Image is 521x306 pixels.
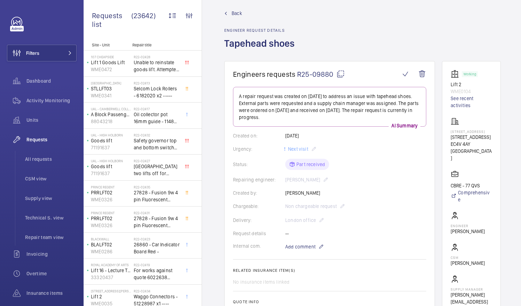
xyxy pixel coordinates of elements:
p: Prince Regent [91,211,131,215]
p: PRRLFT02 [91,215,131,222]
p: [STREET_ADDRESS] [451,129,492,134]
span: R25-09880 [297,70,345,79]
span: Technical S. view [25,214,77,221]
p: PRRLFT02 [91,189,131,196]
h2: Engineer request details [224,28,299,33]
p: Site - Unit [84,43,130,47]
span: Filters [26,50,39,57]
h2: R22-02427 [134,159,180,163]
p: Prince Regent [91,185,131,189]
p: Lift 2 [91,293,131,300]
p: UAL - High Holborn [91,159,131,163]
span: Invoicing [26,251,77,258]
p: WME0104 [451,88,492,95]
span: Requests [26,136,77,143]
p: WME0286 [91,248,131,255]
p: [STREET_ADDRESS][PERSON_NAME] [91,289,131,293]
p: A Block Passenger Lift 2 (B) L/H [91,111,131,118]
img: elevator.svg [451,70,462,78]
span: Activity Monitoring [26,97,77,104]
h2: Quote info [233,299,426,304]
span: Back [232,10,242,17]
span: Selcom Lock Rollers - 6182020 x2 ----- [134,85,180,99]
p: Supply manager [451,287,492,291]
p: Lift 2 [451,81,492,88]
span: 27828 - Fusion 9w 4 pin Fluorescent Lamp / Bulb - Used on Prince regent lift No2 car top test con... [134,215,180,229]
p: AI Summary [389,122,420,129]
span: Dashboard [26,77,77,84]
h2: R22-02419 [134,263,180,267]
p: 33320437 [91,274,131,281]
p: 107 Cheapside [91,55,131,59]
h2: R22-02435 [134,185,180,189]
h2: R22-02434 [134,289,180,293]
span: Engineers requests [233,70,296,79]
p: A repair request was created on [DATE] to address an issue with tapehead shoes. External parts we... [239,93,420,121]
p: WME0326 [91,196,131,203]
p: Lift 16 - Lecture Theater Disabled Lift ([PERSON_NAME]) ([GEOGRAPHIC_DATA] ) [91,267,131,274]
span: Requests list [92,11,131,29]
span: Supply view [25,195,77,202]
h2: R22-02423 [134,237,180,241]
p: 71191637 [91,144,131,151]
span: 27828 - Fusion 9w 4 pin Fluorescent Lamp / Bulb - Used on Prince regent lift No2 car top test con... [134,189,180,203]
p: EC4V 4AY [GEOGRAPHIC_DATA] [451,141,492,162]
p: [STREET_ADDRESS] [451,134,492,141]
span: 26860 - Car Indicator Board Red - [134,241,180,255]
h2: Related insurance item(s) [233,268,426,273]
p: UAL - High Holborn [91,133,131,137]
span: Oil collector pot 16mm guide - 11482 x2 [134,111,180,125]
p: [PERSON_NAME] [451,228,485,235]
p: BLALFT02 [91,241,131,248]
h2: R22-02431 [134,211,180,215]
span: CSM view [25,175,77,182]
p: Repair title [132,43,178,47]
p: CBRE - 77 QVS [451,182,492,189]
span: Units [26,117,77,124]
span: Repair team view [25,234,77,241]
a: See recent activities [451,95,492,109]
span: [GEOGRAPHIC_DATA] two lifts off for safety governor rope switches at top and bottom. Immediate de... [134,163,180,177]
h2: R22-02432 [134,133,180,137]
p: Goods lift [91,163,131,170]
p: WME0341 [91,92,131,99]
p: Engineer [451,224,485,228]
span: Add comment [285,243,316,250]
p: UAL - Camberwell College of Arts [91,107,131,111]
p: WME0472 [91,66,131,73]
p: [PERSON_NAME] [451,260,485,267]
button: Filters [7,45,77,61]
p: Blackwall [91,237,131,241]
h2: R22-02428 [134,55,180,59]
p: 71191637 [91,170,131,177]
h2: R22-02413 [134,81,180,85]
p: Goods lift [91,137,131,144]
p: royal academy of arts [91,263,131,267]
span: All requests [25,156,77,163]
p: Lift 1 Goods Lift [91,59,131,66]
span: For works against quote 6022638 @£2197.00 [134,267,180,281]
p: WME0326 [91,222,131,229]
span: Safety governor top and bottom switches not working from an immediate defect. Lift passenger lift... [134,137,180,151]
p: Working [464,73,476,75]
p: CSM [451,255,485,260]
h1: Tapehead shoes [224,37,299,61]
p: [GEOGRAPHIC_DATA] [91,81,131,85]
a: Comprehensive [451,189,492,203]
span: Unable to reinstate goods lift. Attempted to swap control boards with PL2, no difference. Technic... [134,59,180,73]
span: Overtime [26,270,77,277]
h2: R22-02417 [134,107,180,111]
p: STLLFT03 [91,85,131,92]
span: Insurance items [26,290,77,297]
p: 88043218 [91,118,131,125]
